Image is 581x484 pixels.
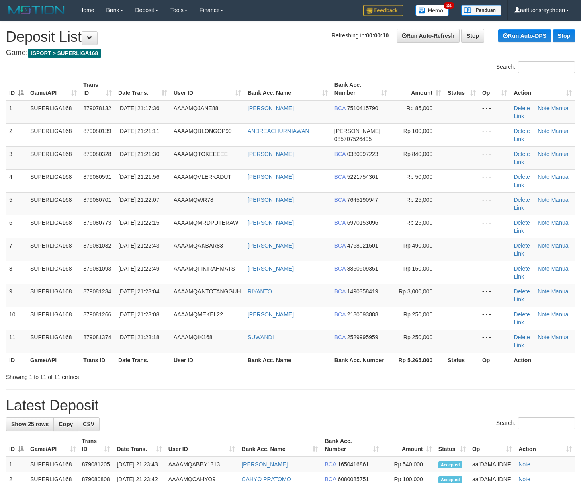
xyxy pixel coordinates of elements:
[538,265,550,272] a: Note
[174,242,223,249] span: AAAAMQAKBAR83
[347,219,378,226] span: Copy 6970153096 to clipboard
[248,174,294,180] a: [PERSON_NAME]
[118,311,159,318] span: [DATE] 21:23:08
[513,174,569,188] a: Manual Link
[6,78,27,100] th: ID: activate to sort column descending
[80,78,115,100] th: Trans ID: activate to sort column ascending
[6,100,27,124] td: 1
[438,476,462,483] span: Accepted
[118,242,159,249] span: [DATE] 21:22:43
[113,434,165,457] th: Date Trans.: activate to sort column ascending
[382,457,435,472] td: Rp 540,000
[518,417,575,429] input: Search:
[347,311,378,318] span: Copy 2180093888 to clipboard
[334,128,381,134] span: [PERSON_NAME]
[241,476,291,482] a: CAHYO PRATOMO
[83,105,111,111] span: 879078132
[479,100,511,124] td: - - -
[28,49,101,58] span: ISPORT > SUPERLIGA168
[27,169,80,192] td: SUPERLIGA168
[174,265,235,272] span: AAAAMQFIKIRAHMATS
[118,174,159,180] span: [DATE] 21:21:56
[6,238,27,261] td: 7
[538,242,550,249] a: Note
[6,417,54,431] a: Show 25 rows
[331,78,390,100] th: Bank Acc. Number: activate to sort column ascending
[334,197,346,203] span: BCA
[6,123,27,146] td: 2
[347,174,378,180] span: Copy 5221754361 to clipboard
[6,457,27,472] td: 1
[347,151,378,157] span: Copy 0380997223 to clipboard
[347,242,378,249] span: Copy 4768021501 to clipboard
[27,238,80,261] td: SUPERLIGA168
[79,457,114,472] td: 879081205
[479,146,511,169] td: - - -
[513,219,569,234] a: Manual Link
[390,78,445,100] th: Amount: activate to sort column ascending
[513,242,569,257] a: Manual Link
[347,334,378,340] span: Copy 2529995959 to clipboard
[6,261,27,284] td: 8
[170,353,244,367] th: User ID
[407,197,433,203] span: Rp 25,000
[248,311,294,318] a: [PERSON_NAME]
[83,174,111,180] span: 879080591
[513,265,569,280] a: Manual Link
[538,151,550,157] a: Note
[513,334,569,349] a: Manual Link
[513,311,569,326] a: Manual Link
[174,174,231,180] span: AAAAMQVLERKADUT
[6,4,67,16] img: MOTION_logo.png
[79,434,114,457] th: Trans ID: activate to sort column ascending
[6,215,27,238] td: 6
[397,29,460,43] a: Run Auto-Refresh
[382,434,435,457] th: Amount: activate to sort column ascending
[363,5,403,16] img: Feedback.jpg
[27,457,79,472] td: SUPERLIGA168
[538,219,550,226] a: Note
[334,288,346,295] span: BCA
[248,105,294,111] a: [PERSON_NAME]
[513,151,530,157] a: Delete
[248,197,294,203] a: [PERSON_NAME]
[444,2,454,9] span: 34
[118,151,159,157] span: [DATE] 21:21:30
[366,32,389,39] strong: 00:00:10
[6,192,27,215] td: 5
[415,5,449,16] img: Button%20Memo.svg
[479,261,511,284] td: - - -
[334,105,346,111] span: BCA
[325,476,336,482] span: BCA
[6,353,27,367] th: ID
[513,288,569,303] a: Manual Link
[538,105,550,111] a: Note
[347,105,378,111] span: Copy 7510415790 to clipboard
[338,476,369,482] span: Copy 6080085751 to clipboard
[248,151,294,157] a: [PERSON_NAME]
[403,311,432,318] span: Rp 250,000
[53,417,78,431] a: Copy
[334,311,346,318] span: BCA
[334,242,346,249] span: BCA
[83,421,94,427] span: CSV
[174,128,232,134] span: AAAAMQBLONGOP99
[513,265,530,272] a: Delete
[513,174,530,180] a: Delete
[118,219,159,226] span: [DATE] 21:22:15
[321,434,382,457] th: Bank Acc. Number: activate to sort column ascending
[118,265,159,272] span: [DATE] 21:22:49
[444,353,479,367] th: Status
[83,242,111,249] span: 879081032
[238,434,321,457] th: Bank Acc. Name: activate to sort column ascending
[513,128,569,142] a: Manual Link
[496,61,575,73] label: Search:
[174,197,213,203] span: AAAAMQWR78
[513,128,530,134] a: Delete
[510,353,575,367] th: Action
[248,219,294,226] a: [PERSON_NAME]
[27,78,80,100] th: Game/API: activate to sort column ascending
[6,307,27,330] td: 10
[6,434,27,457] th: ID: activate to sort column descending
[83,265,111,272] span: 879081093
